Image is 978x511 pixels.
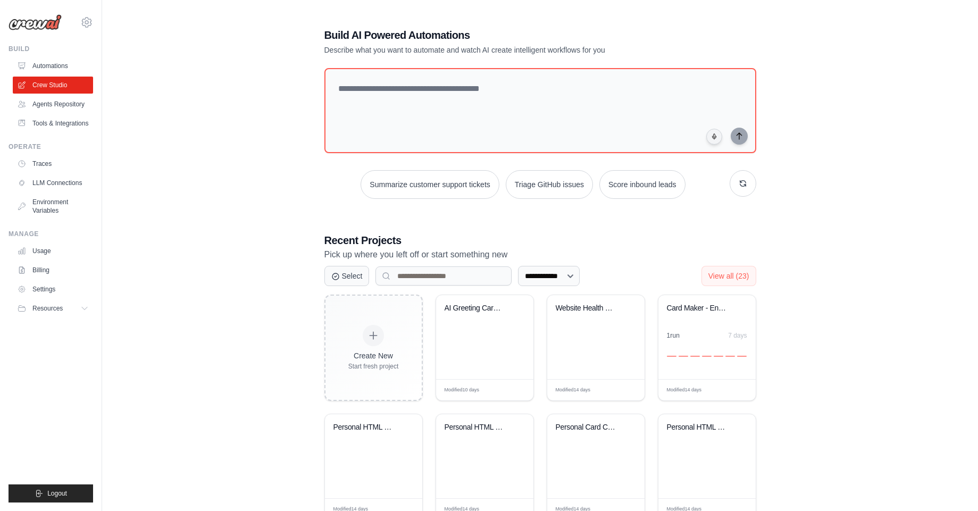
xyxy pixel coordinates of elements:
[348,350,399,361] div: Create New
[508,386,517,394] span: Edit
[556,387,591,394] span: Modified 14 days
[13,77,93,94] a: Crew Studio
[708,272,749,280] span: View all (23)
[445,423,509,432] div: Personal HTML Card Maker Automation
[728,331,747,340] div: 7 days
[667,304,731,313] div: Card Maker - End-to-End Automation
[730,386,739,394] span: Edit
[324,28,682,43] h1: Build AI Powered Automations
[9,230,93,238] div: Manage
[667,423,731,432] div: Personal HTML Card Maker
[9,484,93,502] button: Logout
[361,170,499,199] button: Summarize customer support tickets
[690,356,700,357] div: Day 3: 0 executions
[13,57,93,74] a: Automations
[9,45,93,53] div: Build
[13,300,93,317] button: Resources
[679,356,688,357] div: Day 2: 0 executions
[556,304,620,313] div: Website Health Monitor Pro
[706,129,722,145] button: Click to speak your automation idea
[9,143,93,151] div: Operate
[725,356,735,357] div: Day 6: 0 executions
[333,423,398,432] div: Personal HTML Card Generator
[701,266,756,286] button: View all (23)
[348,362,399,371] div: Start fresh project
[47,489,67,498] span: Logout
[13,281,93,298] a: Settings
[667,387,702,394] span: Modified 14 days
[445,387,480,394] span: Modified 10 days
[13,115,93,132] a: Tools & Integrations
[667,344,747,357] div: Activity over last 7 days
[324,233,756,248] h3: Recent Projects
[556,423,620,432] div: Personal Card Creator Pro
[13,194,93,219] a: Environment Variables
[730,170,756,197] button: Get new suggestions
[619,386,628,394] span: Edit
[324,266,370,286] button: Select
[702,356,712,357] div: Day 4: 0 executions
[324,248,756,262] p: Pick up where you left off or start something new
[13,242,93,259] a: Usage
[13,174,93,191] a: LLM Connections
[714,356,723,357] div: Day 5: 0 executions
[324,45,682,55] p: Describe what you want to automate and watch AI create intelligent workflows for you
[667,356,676,357] div: Day 1: 0 executions
[599,170,686,199] button: Score inbound leads
[13,96,93,113] a: Agents Repository
[667,331,680,340] div: 1 run
[445,304,509,313] div: AI Greeting Card Creator
[9,14,62,30] img: Logo
[32,304,63,313] span: Resources
[506,170,593,199] button: Triage GitHub issues
[13,262,93,279] a: Billing
[737,356,747,357] div: Day 7: 0 executions
[13,155,93,172] a: Traces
